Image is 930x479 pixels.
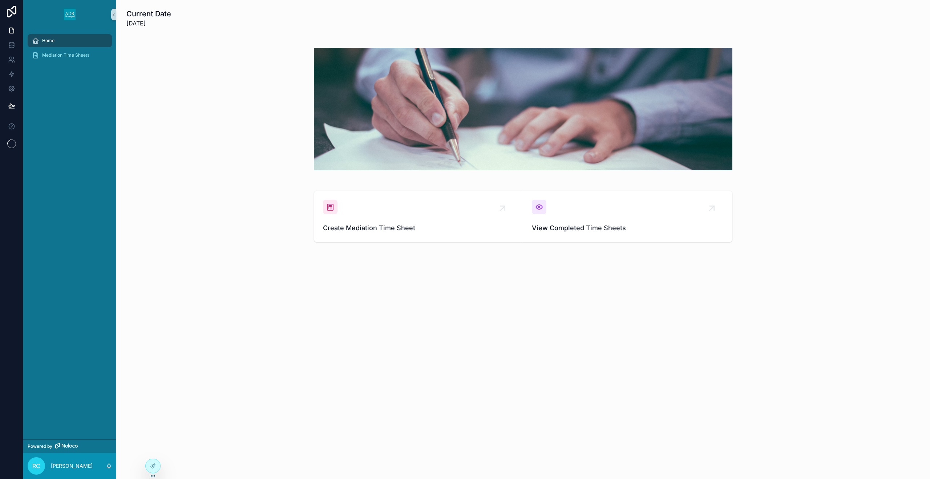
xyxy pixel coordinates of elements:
div: scrollable content [23,29,116,71]
span: RC [32,462,40,470]
span: View Completed Time Sheets [532,223,723,233]
img: 27711-Screenshot-2025-04-01-at-7.35.48-PM.png [314,48,732,170]
a: View Completed Time Sheets [523,191,732,242]
span: Mediation Time Sheets [42,52,89,58]
a: Create Mediation Time Sheet [314,191,523,242]
span: Home [42,38,54,44]
a: Powered by [23,439,116,453]
span: Create Mediation Time Sheet [323,223,514,233]
a: Mediation Time Sheets [28,49,112,62]
p: [PERSON_NAME] [51,462,93,470]
img: App logo [64,9,76,20]
span: [DATE] [126,19,171,28]
h1: Current Date [126,9,171,19]
span: Powered by [28,443,52,449]
a: Home [28,34,112,47]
